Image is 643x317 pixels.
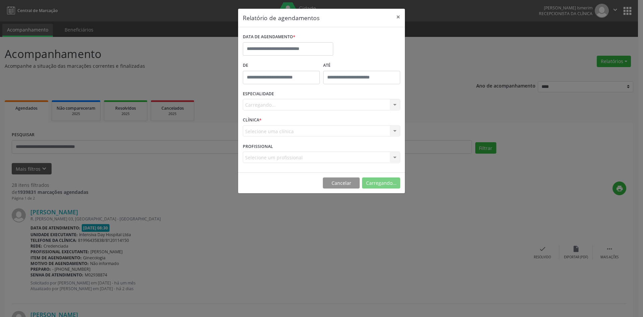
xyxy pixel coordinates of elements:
label: De [243,60,320,71]
button: Cancelar [323,177,360,189]
label: ATÉ [323,60,400,71]
button: Close [391,9,405,25]
label: CLÍNICA [243,115,262,125]
label: DATA DE AGENDAMENTO [243,32,295,42]
label: PROFISSIONAL [243,141,273,152]
h5: Relatório de agendamentos [243,13,319,22]
button: Carregando... [362,177,400,189]
label: ESPECIALIDADE [243,89,274,99]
